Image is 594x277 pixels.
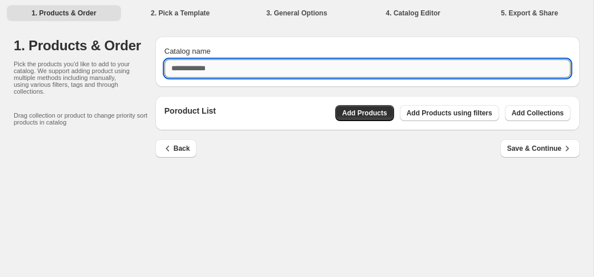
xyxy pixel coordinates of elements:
p: Drag collection or product to change priority sort products in catalog [14,112,155,126]
button: Back [155,139,197,158]
h1: 1. Products & Order [14,37,155,55]
span: Add Products [342,109,387,118]
button: Save & Continue [500,139,580,158]
span: Back [162,143,190,154]
span: Save & Continue [507,143,573,154]
button: Add Products using filters [400,105,499,121]
span: Add Collections [512,109,564,118]
span: Add Products using filters [407,109,492,118]
p: Pick the products you'd like to add to your catalog. We support adding product using multiple met... [14,61,133,95]
button: Add Products [335,105,394,121]
p: Poroduct List [164,105,216,121]
span: Catalog name [164,47,211,55]
button: Add Collections [505,105,571,121]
